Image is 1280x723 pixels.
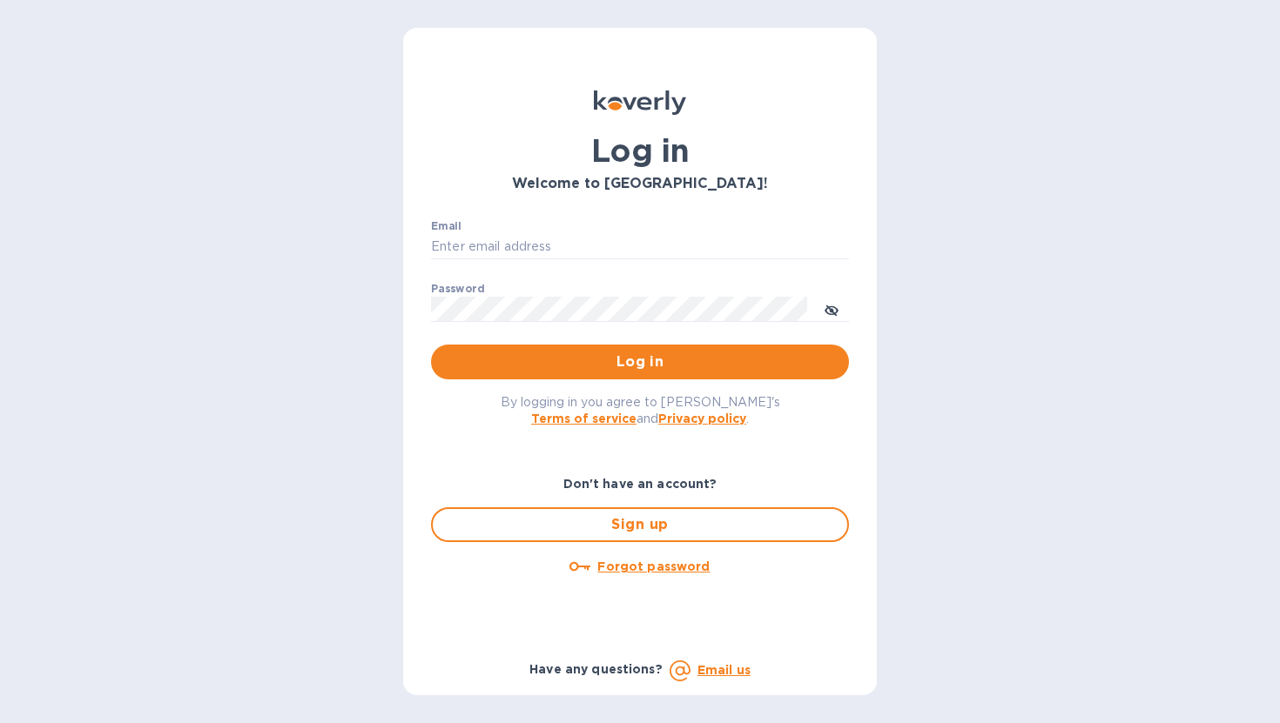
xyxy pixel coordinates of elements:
[697,663,751,677] a: Email us
[597,559,710,573] u: Forgot password
[447,514,833,535] span: Sign up
[658,412,746,425] a: Privacy policy
[529,662,663,676] b: Have any questions?
[445,351,835,372] span: Log in
[594,90,686,115] img: Koverly
[563,477,717,491] b: Don't have an account?
[431,345,849,379] button: Log in
[814,291,849,326] button: toggle password visibility
[531,412,637,425] a: Terms of service
[431,234,849,260] input: Enter email address
[431,507,849,542] button: Sign up
[501,395,780,425] span: By logging in you agree to [PERSON_NAME]'s and .
[431,221,461,231] label: Email
[431,132,849,169] h1: Log in
[431,176,849,192] h3: Welcome to [GEOGRAPHIC_DATA]!
[431,284,484,294] label: Password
